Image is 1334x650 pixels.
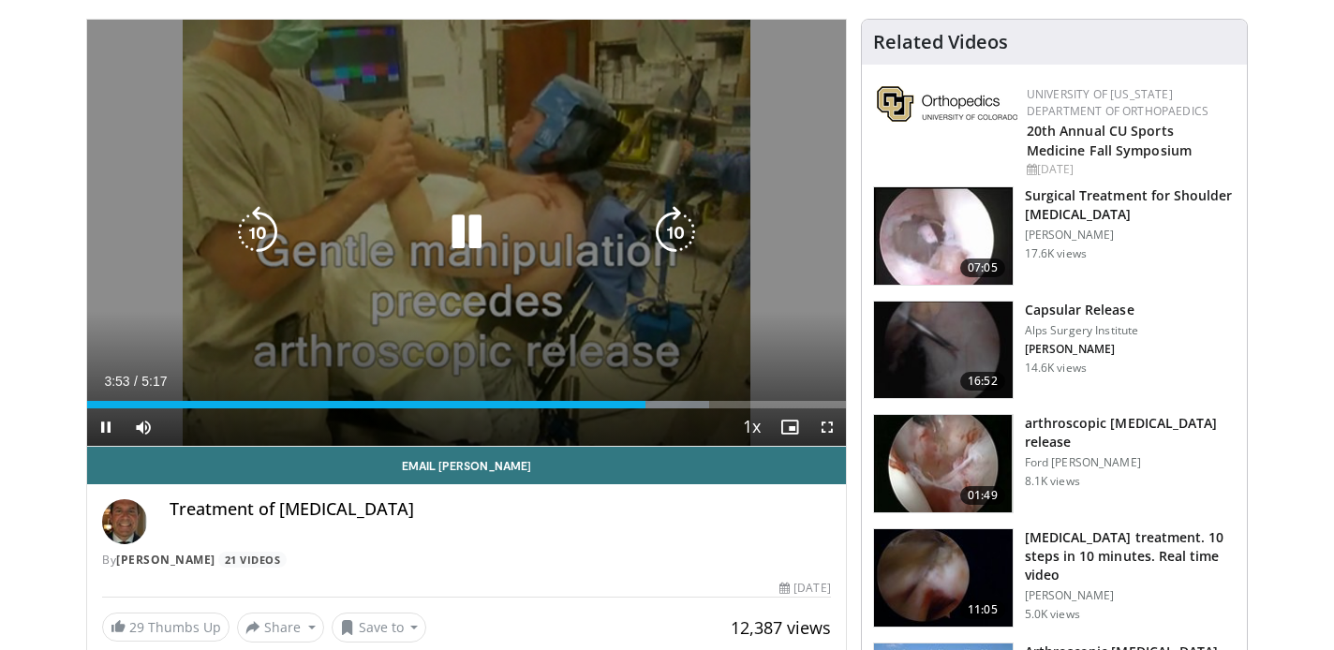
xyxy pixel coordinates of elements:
[116,552,215,568] a: [PERSON_NAME]
[170,499,831,520] h4: Treatment of [MEDICAL_DATA]
[1025,361,1087,376] p: 14.6K views
[1027,86,1208,119] a: University of [US_STATE] Department of Orthopaedics
[960,486,1005,505] span: 01:49
[102,613,230,642] a: 29 Thumbs Up
[873,414,1236,513] a: 01:49 arthroscopic [MEDICAL_DATA] release Ford [PERSON_NAME] 8.1K views
[87,408,125,446] button: Pause
[1027,161,1232,178] div: [DATE]
[779,580,830,597] div: [DATE]
[1025,186,1236,224] h3: Surgical Treatment for Shoulder [MEDICAL_DATA]
[87,447,846,484] a: Email [PERSON_NAME]
[218,552,287,568] a: 21 Videos
[104,374,129,389] span: 3:53
[873,528,1236,628] a: 11:05 [MEDICAL_DATA] treatment. 10 steps in 10 minutes. Real time video [PERSON_NAME] 5.0K views
[874,415,1013,512] img: qur2_3.png.150x105_q85_crop-smart_upscale.jpg
[1025,414,1236,451] h3: arthroscopic [MEDICAL_DATA] release
[332,613,427,643] button: Save to
[874,302,1013,399] img: 38764_0000_3.png.150x105_q85_crop-smart_upscale.jpg
[237,613,324,643] button: Share
[731,616,831,639] span: 12,387 views
[134,374,138,389] span: /
[873,31,1008,53] h4: Related Videos
[874,529,1013,627] img: d5ySKFN8UhyXrjO34xMDoxOm1xO1xPzH.150x105_q85_crop-smart_upscale.jpg
[877,86,1017,122] img: 355603a8-37da-49b6-856f-e00d7e9307d3.png.150x105_q85_autocrop_double_scale_upscale_version-0.2.png
[1025,301,1139,319] h3: Capsular Release
[102,552,831,569] div: By
[1025,323,1139,338] p: Alps Surgery Institute
[1025,607,1080,622] p: 5.0K views
[874,187,1013,285] img: 38867_0000_3.png.150x105_q85_crop-smart_upscale.jpg
[873,186,1236,286] a: 07:05 Surgical Treatment for Shoulder [MEDICAL_DATA] [PERSON_NAME] 17.6K views
[1025,455,1236,470] p: Ford [PERSON_NAME]
[1025,246,1087,261] p: 17.6K views
[1025,228,1236,243] p: [PERSON_NAME]
[734,408,771,446] button: Playback Rate
[87,401,846,408] div: Progress Bar
[771,408,808,446] button: Enable picture-in-picture mode
[102,499,147,544] img: Avatar
[808,408,846,446] button: Fullscreen
[129,618,144,636] span: 29
[873,301,1236,400] a: 16:52 Capsular Release Alps Surgery Institute [PERSON_NAME] 14.6K views
[141,374,167,389] span: 5:17
[1025,588,1236,603] p: [PERSON_NAME]
[1025,474,1080,489] p: 8.1K views
[1025,342,1139,357] p: [PERSON_NAME]
[1027,122,1192,159] a: 20th Annual CU Sports Medicine Fall Symposium
[87,20,846,447] video-js: Video Player
[1025,528,1236,584] h3: [MEDICAL_DATA] treatment. 10 steps in 10 minutes. Real time video
[960,372,1005,391] span: 16:52
[125,408,162,446] button: Mute
[960,259,1005,277] span: 07:05
[960,600,1005,619] span: 11:05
